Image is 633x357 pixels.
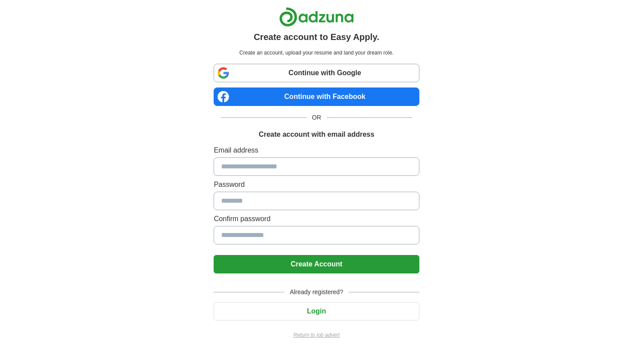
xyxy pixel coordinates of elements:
button: Login [214,302,419,321]
span: OR [307,113,327,122]
h1: Create account with email address [258,129,374,140]
a: Continue with Facebook [214,87,419,106]
p: Create an account, upload your resume and land your dream role. [215,49,417,57]
label: Password [214,179,419,190]
label: Email address [214,145,419,156]
a: Return to job advert [214,331,419,339]
h1: Create account to Easy Apply. [254,30,379,44]
button: Create Account [214,255,419,273]
span: Already registered? [284,288,348,297]
a: Login [214,307,419,315]
label: Confirm password [214,214,419,224]
img: Adzuna logo [279,7,354,27]
a: Continue with Google [214,64,419,82]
